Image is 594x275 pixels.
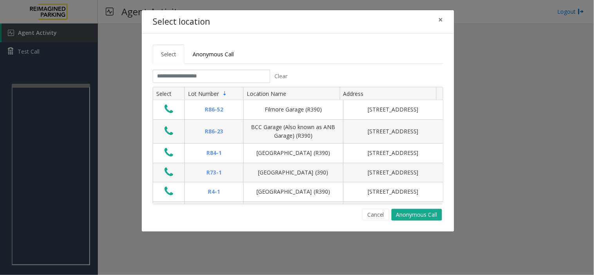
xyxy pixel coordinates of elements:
[439,14,443,25] span: ×
[343,90,364,97] span: Address
[348,127,438,136] div: [STREET_ADDRESS]
[190,105,238,114] div: R86-52
[190,187,238,196] div: R4-1
[190,168,238,177] div: R73-1
[270,70,292,83] button: Clear
[153,16,210,28] h4: Select location
[348,105,438,114] div: [STREET_ADDRESS]
[433,10,449,29] button: Close
[161,50,176,58] span: Select
[348,168,438,177] div: [STREET_ADDRESS]
[153,87,443,204] div: Data table
[392,209,442,221] button: Anonymous Call
[362,209,389,221] button: Cancel
[247,90,286,97] span: Location Name
[222,90,228,97] span: Sortable
[348,149,438,157] div: [STREET_ADDRESS]
[193,50,234,58] span: Anonymous Call
[248,168,338,177] div: [GEOGRAPHIC_DATA] (390)
[348,187,438,196] div: [STREET_ADDRESS]
[190,127,238,136] div: R86-23
[248,187,338,196] div: [GEOGRAPHIC_DATA] (R390)
[153,87,184,101] th: Select
[190,149,238,157] div: R84-1
[248,123,338,140] div: BCC Garage (Also known as ANB Garage) (R390)
[153,45,443,64] ul: Tabs
[248,149,338,157] div: [GEOGRAPHIC_DATA] (R390)
[248,105,338,114] div: Filmore Garage (R390)
[188,90,219,97] span: Lot Number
